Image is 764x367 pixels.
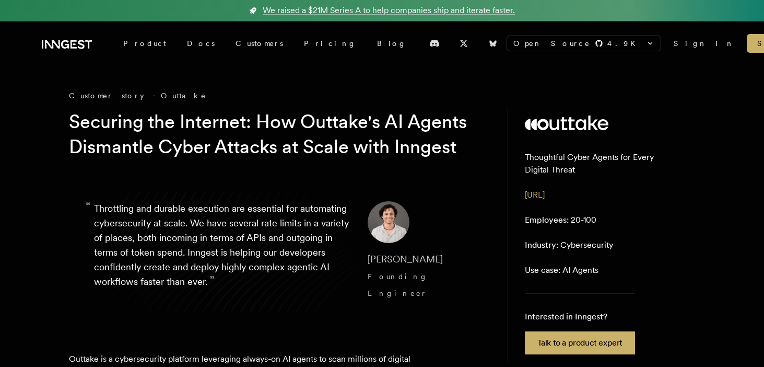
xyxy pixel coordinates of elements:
a: Talk to a product expert [525,331,635,354]
img: Outtake's logo [525,116,608,130]
p: 20-100 [525,214,596,226]
span: We raised a $21M Series A to help companies ship and iterate faster. [263,4,515,17]
span: Founding Engineer [368,272,428,297]
p: Throttling and durable execution are essential for automating cybersecurity at scale. We have sev... [94,201,351,302]
div: Customer story - Outtake [69,90,487,101]
span: Open Source [513,38,591,49]
a: Blog [367,34,417,53]
span: ” [209,273,215,288]
a: Customers [225,34,293,53]
a: Docs [177,34,225,53]
span: Employees: [525,215,569,225]
h1: Securing the Internet: How Outtake's AI Agents Dismantle Cyber Attacks at Scale with Inngest [69,109,470,159]
span: Industry: [525,240,558,250]
span: 4.9 K [607,38,642,49]
a: Pricing [293,34,367,53]
a: Discord [423,35,446,52]
a: X [452,35,475,52]
span: Use case: [525,265,560,275]
img: Image of Diego Escobedo [368,201,409,243]
a: Sign In [674,38,734,49]
div: Product [113,34,177,53]
span: “ [86,203,91,210]
p: Interested in Inngest? [525,311,635,323]
p: AI Agents [525,264,598,277]
span: [PERSON_NAME] [368,254,443,265]
p: Cybersecurity [525,239,613,251]
a: [URL] [525,190,545,200]
p: Thoughtful Cyber Agents for Every Digital Threat [525,151,679,176]
a: Bluesky [481,35,504,52]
